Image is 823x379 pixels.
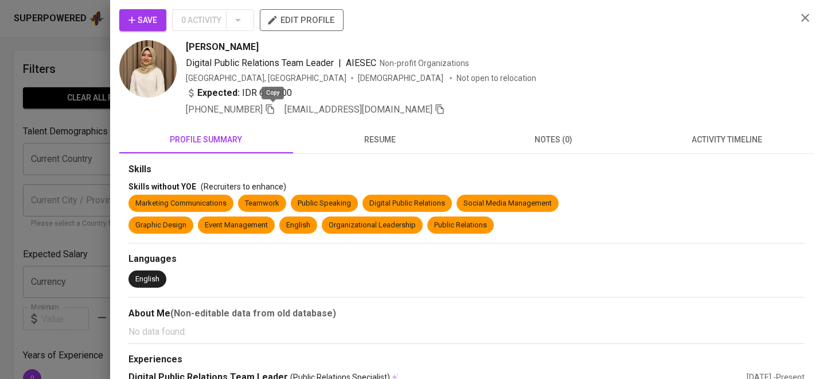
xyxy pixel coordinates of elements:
span: [DEMOGRAPHIC_DATA] [358,72,445,84]
button: edit profile [260,9,344,31]
span: Non-profit Organizations [380,59,469,68]
span: AIESEC [346,57,376,68]
span: (Recruiters to enhance) [201,182,286,191]
span: | [338,56,341,70]
div: Social Media Management [463,198,552,209]
div: Organizational Leadership [329,220,416,231]
div: Experiences [128,353,805,366]
span: [PHONE_NUMBER] [186,104,263,115]
div: [GEOGRAPHIC_DATA], [GEOGRAPHIC_DATA] [186,72,346,84]
div: About Me [128,307,805,320]
div: Skills [128,163,805,176]
div: Marketing Communications [135,198,227,209]
a: edit profile [260,15,344,24]
span: profile summary [126,133,286,147]
b: Expected: [197,86,240,100]
div: Teamwork [245,198,279,209]
span: Digital Public Relations Team Leader [186,57,334,68]
div: English [135,274,159,285]
b: (Non-editable data from old database) [170,308,336,319]
div: Languages [128,253,805,266]
div: English [286,220,310,231]
span: Skills without YOE [128,182,196,191]
img: eaf6bf8eb4201589b907ae52c3a2659e.jpg [119,40,177,98]
div: Event Management [205,220,268,231]
span: [PERSON_NAME] [186,40,259,54]
p: Not open to relocation [457,72,536,84]
span: notes (0) [474,133,634,147]
div: Graphic Design [135,220,186,231]
div: Public Speaking [298,198,351,209]
div: IDR 650.000 [186,86,292,100]
span: resume [300,133,460,147]
span: Save [128,13,157,28]
span: edit profile [269,13,334,28]
div: Digital Public Relations [369,198,445,209]
p: No data found. [128,325,805,339]
button: Save [119,9,166,31]
span: activity timeline [647,133,807,147]
span: [EMAIL_ADDRESS][DOMAIN_NAME] [284,104,432,115]
div: Public Relations [434,220,487,231]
